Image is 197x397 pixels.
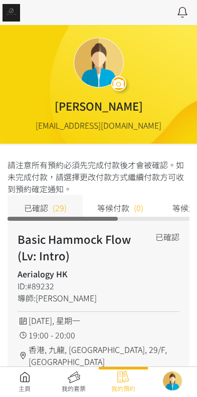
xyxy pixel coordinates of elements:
span: 已確認 [24,202,48,214]
div: 已確認 [155,231,179,243]
div: [PERSON_NAME] [55,98,143,114]
div: 導師:[PERSON_NAME] [18,292,147,304]
h4: Aerialogy HK [18,268,147,280]
div: [EMAIL_ADDRESS][DOMAIN_NAME] [36,119,161,131]
span: 香港, 九龍, [GEOGRAPHIC_DATA], 29/F, [GEOGRAPHIC_DATA] [29,343,179,367]
span: 等候付款 [97,202,129,214]
span: (29) [53,202,67,214]
div: 19:00 - 20:00 [18,329,179,341]
div: ID:#89232 [18,280,147,292]
div: [DATE], 星期一 [18,314,179,326]
span: (0) [134,202,143,214]
h2: Basic Hammock Flow (Lv: Intro) [18,231,147,264]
